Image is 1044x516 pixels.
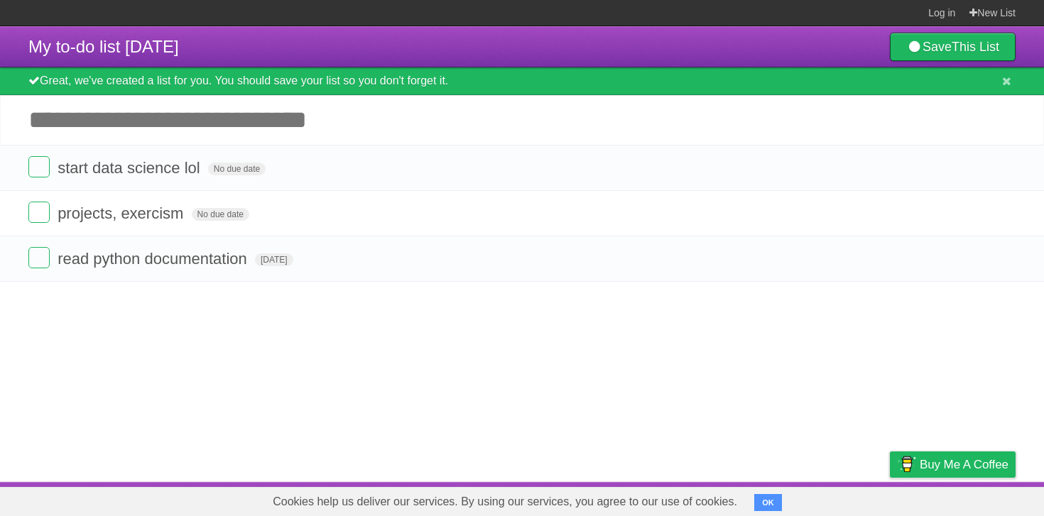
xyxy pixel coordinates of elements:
a: Terms [823,485,854,512]
label: Done [28,156,50,177]
a: Suggest a feature [926,485,1016,512]
span: projects, exercism [58,204,187,222]
span: No due date [208,163,266,175]
label: Done [28,247,50,268]
b: This List [952,40,999,54]
a: About [701,485,731,512]
label: Done [28,202,50,223]
a: SaveThis List [890,33,1016,61]
img: Buy me a coffee [897,452,916,476]
a: Developers [748,485,805,512]
span: Cookies help us deliver our services. By using our services, you agree to our use of cookies. [259,488,751,516]
span: read python documentation [58,250,251,268]
span: [DATE] [255,253,293,266]
span: Buy me a coffee [920,452,1008,477]
a: Privacy [871,485,908,512]
span: My to-do list [DATE] [28,37,179,56]
button: OK [754,494,782,511]
span: start data science lol [58,159,204,177]
a: Buy me a coffee [890,451,1016,478]
span: No due date [192,208,249,221]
